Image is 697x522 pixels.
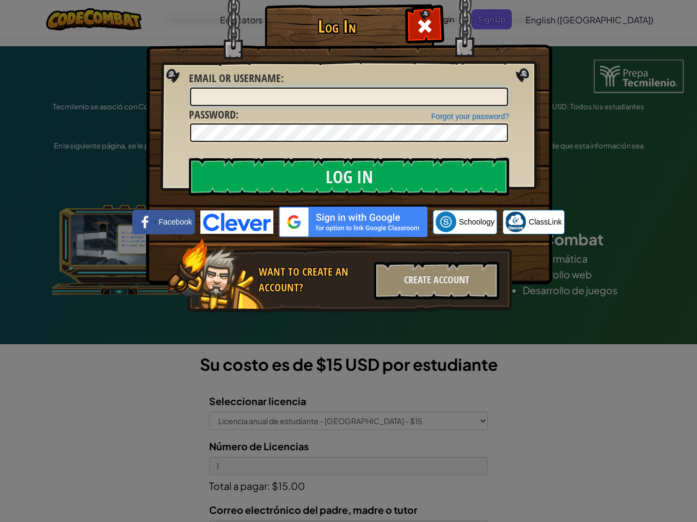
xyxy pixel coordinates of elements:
img: clever-logo-blue.png [200,210,273,234]
img: classlink-logo-small.png [505,212,526,232]
img: gplus_sso_button2.svg [279,207,427,237]
img: facebook_small.png [135,212,156,232]
label: : [189,107,239,123]
span: Email or Username [189,71,281,85]
div: Want to create an account? [259,264,368,295]
a: Forgot your password? [431,112,509,121]
div: Create Account [374,262,499,300]
h1: Log In [267,17,406,36]
img: schoology.png [436,212,456,232]
span: Password [189,107,236,122]
span: Facebook [158,216,192,227]
span: ClassLink [529,216,562,227]
label: : [189,71,284,86]
span: Schoology [459,216,494,227]
input: Log In [189,158,509,196]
